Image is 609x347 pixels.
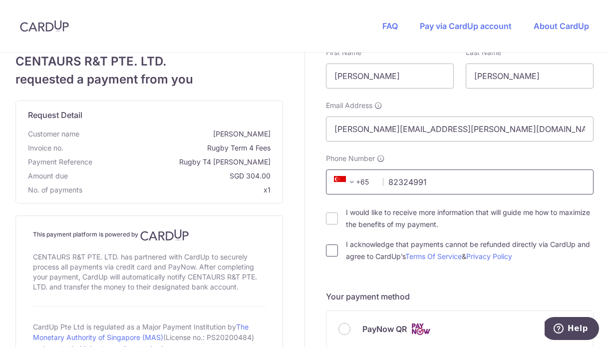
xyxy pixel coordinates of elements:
span: [PERSON_NAME] [83,129,271,139]
span: CENTAURS R&T PTE. LTD. [15,52,283,70]
label: First Name [326,47,361,57]
span: translation missing: en.payment_reference [28,157,92,166]
span: Invoice no. [28,143,63,153]
input: Email address [326,116,594,141]
span: +65 [331,176,376,188]
div: CENTAURS R&T PTE. LTD. has partnered with CardUp to securely process all payments via credit card... [33,250,266,294]
img: CardUp [20,20,69,32]
h5: Your payment method [326,290,594,302]
a: About CardUp [534,21,589,31]
a: Pay via CardUp account [420,21,512,31]
span: x1 [264,185,271,194]
div: PayNow QR Cards logo [338,323,581,335]
label: I acknowledge that payments cannot be refunded directly via CardUp and agree to CardUp’s & [346,238,594,262]
a: FAQ [382,21,398,31]
span: Phone Number [326,153,375,163]
label: I would like to receive more information that will guide me how to maximize the benefits of my pa... [346,206,594,230]
span: +65 [334,176,358,188]
iframe: Opens a widget where you can find more information [545,317,599,342]
span: No. of payments [28,185,82,195]
img: Cards logo [411,323,431,335]
span: Amount due [28,171,68,181]
input: First name [326,63,454,88]
span: SGD 304.00 [72,171,271,181]
a: Terms Of Service [405,252,462,260]
span: PayNow QR [362,323,407,335]
a: Privacy Policy [466,252,512,260]
h4: This payment platform is powered by [33,229,266,241]
span: translation missing: en.request_detail [28,110,82,120]
label: Last Name [466,47,501,57]
span: Rugby T4 [PERSON_NAME] [96,157,271,167]
img: CardUp [140,229,189,241]
span: Rugby Term 4 Fees [67,143,271,153]
input: Last name [466,63,594,88]
span: requested a payment from you [15,70,283,88]
span: Email Address [326,100,372,110]
span: Customer name [28,129,79,139]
